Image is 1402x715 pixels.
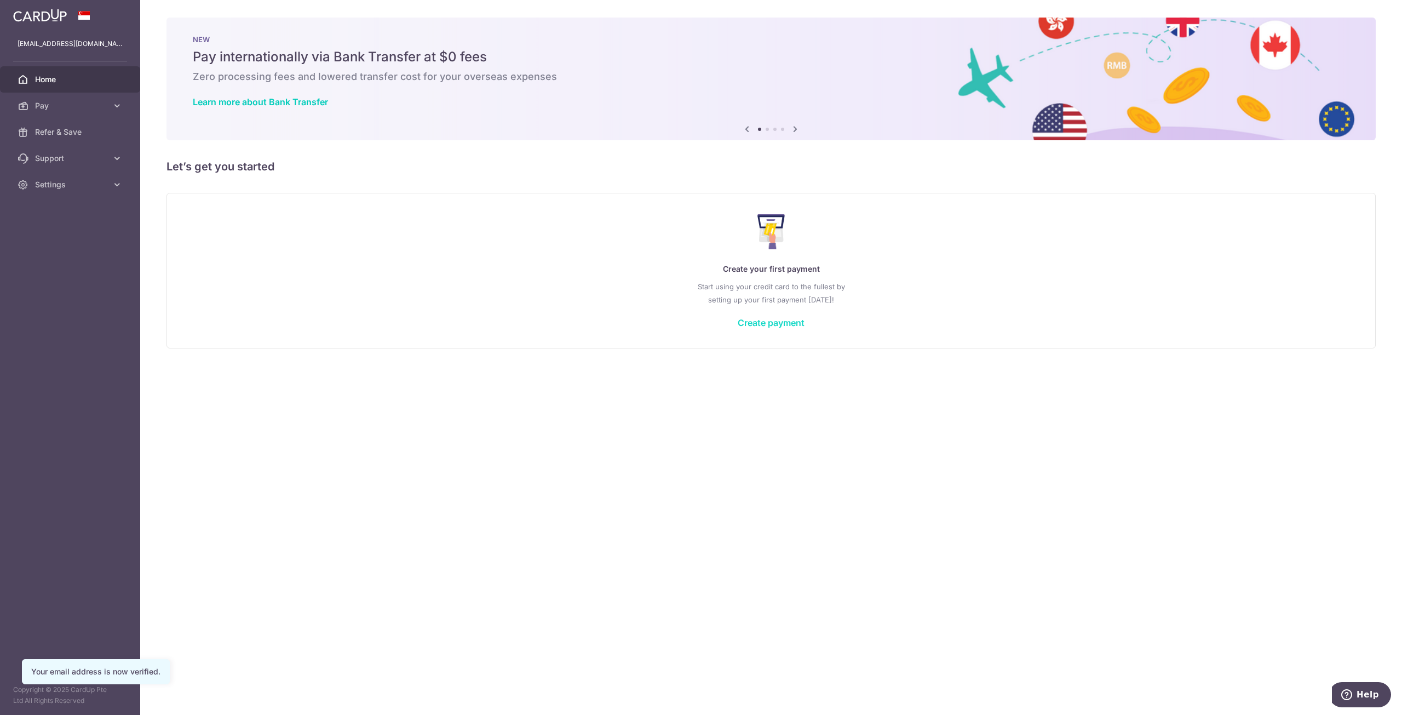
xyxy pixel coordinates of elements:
[193,96,328,107] a: Learn more about Bank Transfer
[35,100,107,111] span: Pay
[31,666,160,677] div: Your email address is now verified.
[18,38,123,49] p: [EMAIL_ADDRESS][DOMAIN_NAME]
[35,179,107,190] span: Settings
[166,18,1376,140] img: Bank transfer banner
[35,74,107,85] span: Home
[35,127,107,138] span: Refer & Save
[757,214,785,249] img: Make Payment
[189,262,1353,276] p: Create your first payment
[193,48,1349,66] h5: Pay internationally via Bank Transfer at $0 fees
[189,280,1353,306] p: Start using your credit card to the fullest by setting up your first payment [DATE]!
[35,153,107,164] span: Support
[738,317,805,328] a: Create payment
[193,35,1349,44] p: NEW
[166,158,1376,175] h5: Let’s get you started
[1332,682,1391,710] iframe: Opens a widget where you can find more information
[13,9,67,22] img: CardUp
[193,70,1349,83] h6: Zero processing fees and lowered transfer cost for your overseas expenses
